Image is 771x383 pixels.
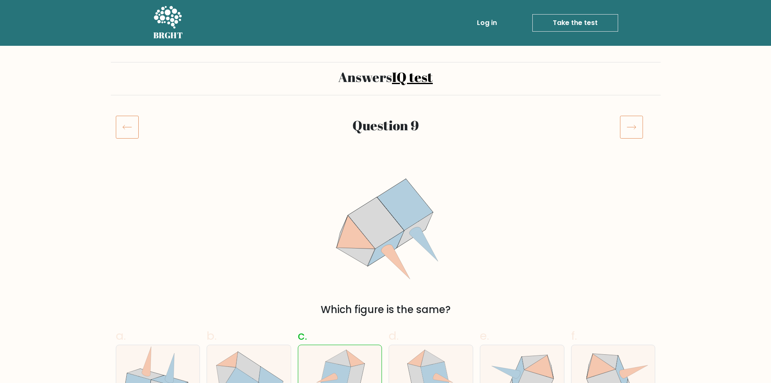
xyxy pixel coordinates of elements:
span: c. [298,328,307,344]
a: Take the test [532,14,618,32]
span: e. [480,328,489,344]
h5: BRGHT [153,30,183,40]
div: Which figure is the same? [121,302,651,317]
span: f. [571,328,577,344]
a: BRGHT [153,3,183,42]
span: b. [207,328,217,344]
a: Log in [474,15,500,31]
h2: Answers [116,69,656,85]
h2: Question 9 [162,117,610,133]
span: d. [389,328,399,344]
span: a. [116,328,126,344]
a: IQ test [392,68,433,86]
